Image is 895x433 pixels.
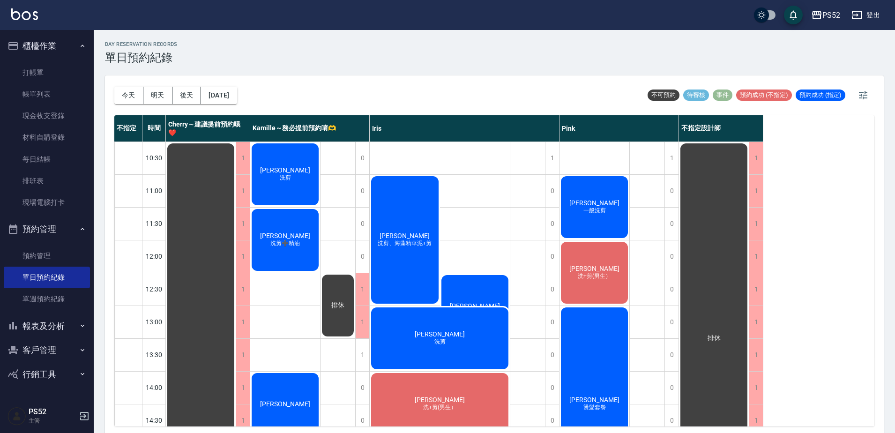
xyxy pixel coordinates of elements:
[567,396,621,403] span: [PERSON_NAME]
[582,207,608,215] span: 一般洗剪
[355,240,369,273] div: 0
[142,115,166,142] div: 時間
[4,288,90,310] a: 單週預約紀錄
[355,142,369,174] div: 0
[329,301,346,310] span: 排休
[545,208,559,240] div: 0
[172,87,201,104] button: 後天
[142,142,166,174] div: 10:30
[749,142,763,174] div: 1
[576,272,613,280] span: 洗+剪(男生）
[545,273,559,306] div: 0
[713,91,732,99] span: 事件
[236,273,250,306] div: 1
[201,87,237,104] button: [DATE]
[4,34,90,58] button: 櫃檯作業
[807,6,844,25] button: PS52
[142,174,166,207] div: 11:00
[376,239,433,247] span: 洗剪、海藻精華泥+剪
[4,314,90,338] button: 報表及分析
[4,362,90,387] button: 行銷工具
[166,115,250,142] div: Cherry～建議提前預約哦❤️
[29,407,76,417] h5: PS52
[664,142,679,174] div: 1
[355,339,369,371] div: 1
[545,372,559,404] div: 0
[421,403,458,411] span: 洗+剪(男生）
[706,334,723,343] span: 排休
[545,142,559,174] div: 1
[355,306,369,338] div: 1
[4,62,90,83] a: 打帳單
[258,166,312,174] span: [PERSON_NAME]
[4,149,90,170] a: 每日結帳
[559,115,679,142] div: Pink
[105,51,178,64] h3: 單日預約紀錄
[236,175,250,207] div: 1
[749,240,763,273] div: 1
[355,175,369,207] div: 0
[4,338,90,362] button: 客戶管理
[142,240,166,273] div: 12:00
[679,115,763,142] div: 不指定設計師
[29,417,76,425] p: 主管
[355,273,369,306] div: 1
[236,339,250,371] div: 1
[664,306,679,338] div: 0
[664,372,679,404] div: 0
[355,372,369,404] div: 0
[143,87,172,104] button: 明天
[664,175,679,207] div: 0
[236,208,250,240] div: 1
[749,208,763,240] div: 1
[4,127,90,148] a: 材料自購登錄
[567,265,621,272] span: [PERSON_NAME]
[664,208,679,240] div: 0
[567,199,621,207] span: [PERSON_NAME]
[545,306,559,338] div: 0
[378,232,432,239] span: [PERSON_NAME]
[4,105,90,127] a: 現金收支登錄
[4,245,90,267] a: 預約管理
[142,338,166,371] div: 13:30
[236,306,250,338] div: 1
[4,83,90,105] a: 帳單列表
[545,240,559,273] div: 0
[142,371,166,404] div: 14:00
[683,91,709,99] span: 待審核
[749,175,763,207] div: 1
[4,192,90,213] a: 現場電腦打卡
[142,306,166,338] div: 13:00
[11,8,38,20] img: Logo
[448,302,502,310] span: [PERSON_NAME]
[7,407,26,426] img: Person
[413,330,467,338] span: [PERSON_NAME]
[749,339,763,371] div: 1
[4,267,90,288] a: 單日預約紀錄
[278,174,293,182] span: 洗剪
[822,9,840,21] div: PS52
[664,339,679,371] div: 0
[355,208,369,240] div: 0
[114,115,142,142] div: 不指定
[749,273,763,306] div: 1
[4,217,90,241] button: 預約管理
[236,372,250,404] div: 1
[105,41,178,47] h2: day Reservation records
[370,115,559,142] div: Iris
[848,7,884,24] button: 登出
[236,240,250,273] div: 1
[142,273,166,306] div: 12:30
[268,239,302,247] span: 洗剪➕精油
[545,339,559,371] div: 0
[582,403,608,411] span: 燙髮套餐
[648,91,679,99] span: 不可預約
[749,372,763,404] div: 1
[4,170,90,192] a: 排班表
[545,175,559,207] div: 0
[664,240,679,273] div: 0
[433,338,447,346] span: 洗剪
[250,115,370,142] div: Kamille～務必提前預約唷🫶
[114,87,143,104] button: 今天
[236,142,250,174] div: 1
